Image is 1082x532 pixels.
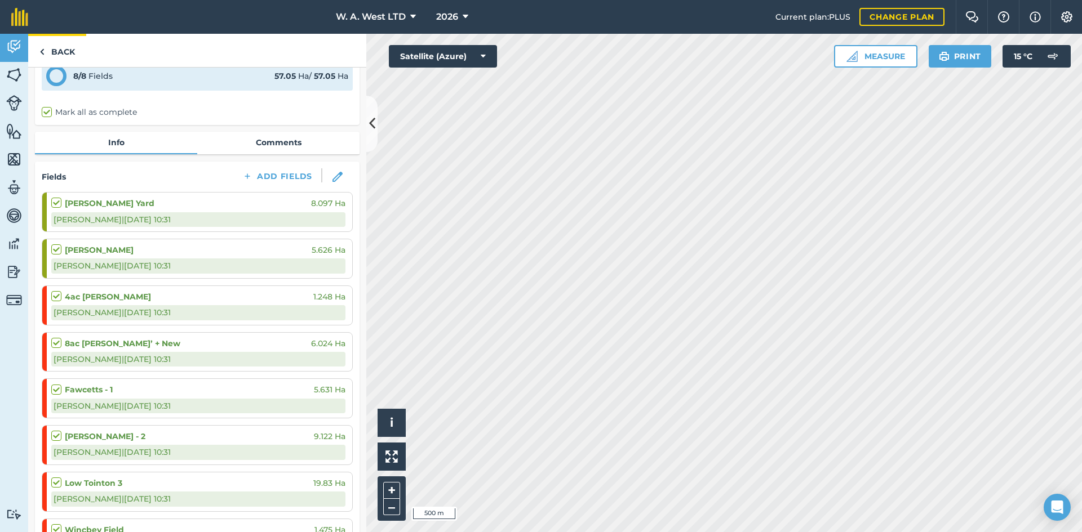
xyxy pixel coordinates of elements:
div: [PERSON_NAME] | [DATE] 10:31 [51,399,345,413]
img: Ruler icon [846,51,858,62]
div: Open Intercom Messenger [1044,494,1071,521]
img: svg+xml;base64,PHN2ZyB3aWR0aD0iMTgiIGhlaWdodD0iMTgiIHZpZXdCb3g9IjAgMCAxOCAxOCIgZmlsbD0ibm9uZSIgeG... [332,172,343,182]
strong: 8 / 8 [73,71,86,81]
img: Four arrows, one pointing top left, one top right, one bottom right and the last bottom left [385,450,398,463]
span: 5.631 Ha [314,383,345,396]
img: A question mark icon [997,11,1010,23]
strong: 57.05 [274,71,296,81]
a: Change plan [859,8,944,26]
span: Current plan : PLUS [775,11,850,23]
img: Two speech bubbles overlapping with the left bubble in the forefront [965,11,979,23]
div: Ha / Ha [274,70,348,82]
button: Satellite (Azure) [389,45,497,68]
strong: Fawcetts - 1 [65,383,113,396]
img: fieldmargin Logo [11,8,28,26]
img: svg+xml;base64,PHN2ZyB4bWxucz0iaHR0cDovL3d3dy53My5vcmcvMjAwMC9zdmciIHdpZHRoPSI1NiIgaGVpZ2h0PSI2MC... [6,151,22,168]
div: [PERSON_NAME] | [DATE] 10:31 [51,491,345,506]
button: 15 °C [1003,45,1071,68]
img: svg+xml;base64,PHN2ZyB4bWxucz0iaHR0cDovL3d3dy53My5vcmcvMjAwMC9zdmciIHdpZHRoPSIxOSIgaGVpZ2h0PSIyNC... [939,50,950,63]
strong: [PERSON_NAME] [65,244,134,256]
img: svg+xml;base64,PD94bWwgdmVyc2lvbj0iMS4wIiBlbmNvZGluZz0idXRmLTgiPz4KPCEtLSBHZW5lcmF0b3I6IEFkb2JlIE... [6,207,22,224]
strong: 57.05 [314,71,335,81]
button: Measure [834,45,917,68]
img: svg+xml;base64,PD94bWwgdmVyc2lvbj0iMS4wIiBlbmNvZGluZz0idXRmLTgiPz4KPCEtLSBHZW5lcmF0b3I6IEFkb2JlIE... [6,38,22,55]
img: svg+xml;base64,PD94bWwgdmVyc2lvbj0iMS4wIiBlbmNvZGluZz0idXRmLTgiPz4KPCEtLSBHZW5lcmF0b3I6IEFkb2JlIE... [6,95,22,111]
img: svg+xml;base64,PHN2ZyB4bWxucz0iaHR0cDovL3d3dy53My5vcmcvMjAwMC9zdmciIHdpZHRoPSI1NiIgaGVpZ2h0PSI2MC... [6,66,22,83]
img: svg+xml;base64,PD94bWwgdmVyc2lvbj0iMS4wIiBlbmNvZGluZz0idXRmLTgiPz4KPCEtLSBHZW5lcmF0b3I6IEFkb2JlIE... [6,292,22,308]
img: svg+xml;base64,PHN2ZyB4bWxucz0iaHR0cDovL3d3dy53My5vcmcvMjAwMC9zdmciIHdpZHRoPSI1NiIgaGVpZ2h0PSI2MC... [6,123,22,140]
span: 8.097 Ha [311,197,345,209]
span: 5.626 Ha [312,244,345,256]
h4: Fields [42,171,66,183]
img: svg+xml;base64,PD94bWwgdmVyc2lvbj0iMS4wIiBlbmNvZGluZz0idXRmLTgiPz4KPCEtLSBHZW5lcmF0b3I6IEFkb2JlIE... [1041,45,1064,68]
button: Add Fields [233,168,321,184]
img: svg+xml;base64,PHN2ZyB4bWxucz0iaHR0cDovL3d3dy53My5vcmcvMjAwMC9zdmciIHdpZHRoPSI5IiBoZWlnaHQ9IjI0Ii... [39,45,45,59]
span: 1.248 Ha [313,290,345,303]
span: W. A. West LTD [336,10,406,24]
button: + [383,482,400,499]
img: svg+xml;base64,PHN2ZyB4bWxucz0iaHR0cDovL3d3dy53My5vcmcvMjAwMC9zdmciIHdpZHRoPSIxNyIgaGVpZ2h0PSIxNy... [1030,10,1041,24]
div: [PERSON_NAME] | [DATE] 10:31 [51,305,345,320]
strong: 4ac [PERSON_NAME] [65,290,151,303]
div: [PERSON_NAME] | [DATE] 10:31 [51,212,345,227]
img: svg+xml;base64,PD94bWwgdmVyc2lvbj0iMS4wIiBlbmNvZGluZz0idXRmLTgiPz4KPCEtLSBHZW5lcmF0b3I6IEFkb2JlIE... [6,179,22,196]
div: [PERSON_NAME] | [DATE] 10:31 [51,352,345,366]
label: Mark all as complete [42,106,137,118]
span: 2026 [436,10,458,24]
img: svg+xml;base64,PD94bWwgdmVyc2lvbj0iMS4wIiBlbmNvZGluZz0idXRmLTgiPz4KPCEtLSBHZW5lcmF0b3I6IEFkb2JlIE... [6,235,22,252]
button: – [383,499,400,515]
strong: Low Tointon 3 [65,477,122,489]
img: svg+xml;base64,PD94bWwgdmVyc2lvbj0iMS4wIiBlbmNvZGluZz0idXRmLTgiPz4KPCEtLSBHZW5lcmF0b3I6IEFkb2JlIE... [6,509,22,520]
div: Fields [73,70,113,82]
strong: [PERSON_NAME] Yard [65,197,154,209]
a: Comments [197,132,360,153]
div: [PERSON_NAME] | [DATE] 10:31 [51,445,345,459]
img: svg+xml;base64,PD94bWwgdmVyc2lvbj0iMS4wIiBlbmNvZGluZz0idXRmLTgiPz4KPCEtLSBHZW5lcmF0b3I6IEFkb2JlIE... [6,263,22,280]
span: 9.122 Ha [314,430,345,442]
a: Info [35,132,197,153]
span: 15 ° C [1014,45,1032,68]
button: i [378,409,406,437]
img: A cog icon [1060,11,1074,23]
strong: 8ac [PERSON_NAME]’ + New [65,337,180,350]
button: Print [929,45,992,68]
div: [PERSON_NAME] | [DATE] 10:31 [51,258,345,273]
a: Back [28,34,86,67]
span: 6.024 Ha [311,337,345,350]
span: i [390,415,393,430]
strong: [PERSON_NAME] - 2 [65,430,145,442]
span: 19.83 Ha [313,477,345,489]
